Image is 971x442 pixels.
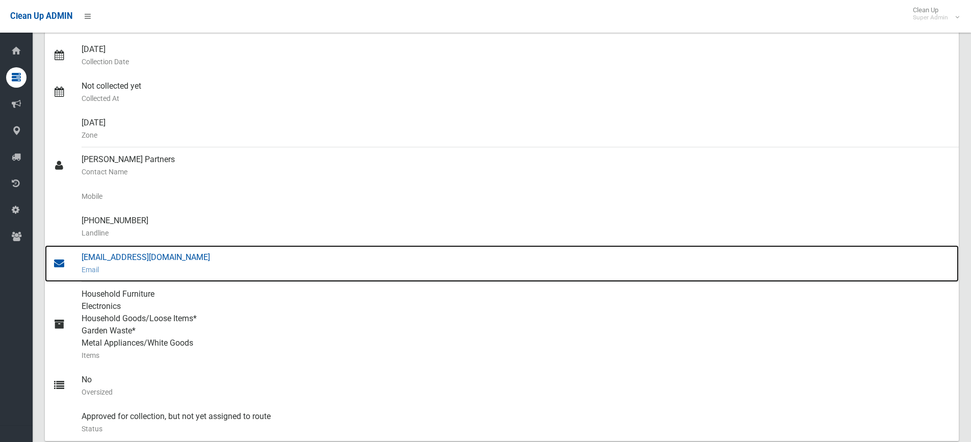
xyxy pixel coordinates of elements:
[82,349,951,361] small: Items
[913,14,948,21] small: Super Admin
[82,74,951,111] div: Not collected yet
[82,147,951,184] div: [PERSON_NAME] Partners
[82,404,951,441] div: Approved for collection, but not yet assigned to route
[908,6,958,21] span: Clean Up
[82,129,951,141] small: Zone
[82,386,951,398] small: Oversized
[82,37,951,74] div: [DATE]
[82,282,951,368] div: Household Furniture Electronics Household Goods/Loose Items* Garden Waste* Metal Appliances/White...
[82,190,951,202] small: Mobile
[82,368,951,404] div: No
[82,92,951,105] small: Collected At
[82,227,951,239] small: Landline
[82,166,951,178] small: Contact Name
[82,56,951,68] small: Collection Date
[10,11,72,21] span: Clean Up ADMIN
[45,245,959,282] a: [EMAIL_ADDRESS][DOMAIN_NAME]Email
[82,111,951,147] div: [DATE]
[82,423,951,435] small: Status
[82,245,951,282] div: [EMAIL_ADDRESS][DOMAIN_NAME]
[82,209,951,245] div: [PHONE_NUMBER]
[82,264,951,276] small: Email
